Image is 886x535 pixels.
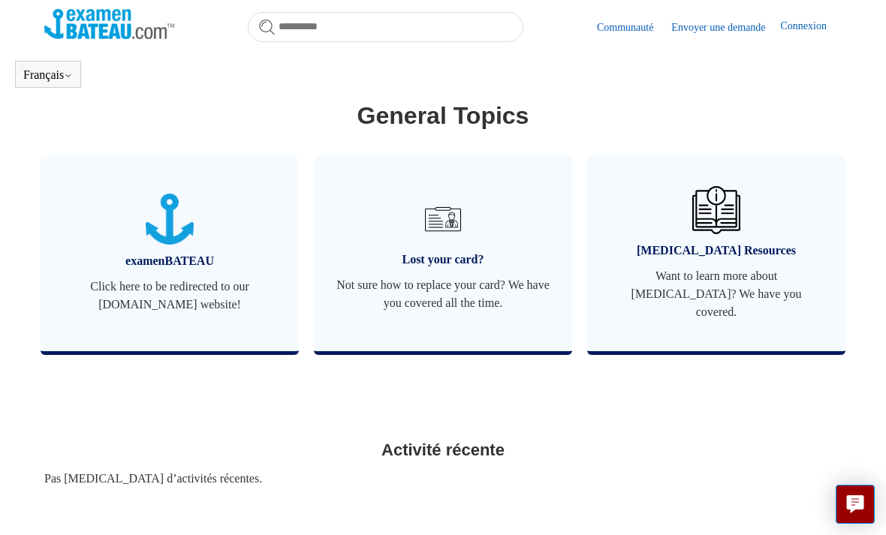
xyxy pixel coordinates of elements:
span: [MEDICAL_DATA] Resources [610,242,823,260]
span: Not sure how to replace your card? We have you covered all the time. [336,276,550,312]
a: Envoyer une demande [671,20,780,35]
button: Français [23,68,73,82]
span: Click here to be redirected to our [DOMAIN_NAME] website! [63,278,276,314]
a: examenBATEAU Click here to be redirected to our [DOMAIN_NAME] website! [41,156,299,351]
img: Page d’accueil du Centre d’aide Examen Bateau [44,9,174,39]
a: [MEDICAL_DATA] Resources Want to learn more about [MEDICAL_DATA]? We have you covered. [587,156,845,351]
span: examenBATEAU [63,252,276,270]
h2: Activité récente [44,437,842,462]
a: Communauté [597,20,668,35]
img: 01JTNN85WSQ5FQ6HNXPDSZ7SRA [146,194,194,245]
span: Lost your card? [336,251,550,269]
span: Want to learn more about [MEDICAL_DATA]? We have you covered. [610,267,823,321]
img: 01JHREV2E6NG3DHE8VTG8QH796 [692,186,740,234]
h1: General Topics [44,98,842,134]
div: Pas [MEDICAL_DATA] d’activités récentes. [44,470,842,488]
a: Connexion [781,18,842,36]
button: Live chat [836,485,875,524]
input: Rechercher [248,12,523,42]
img: 01JRG6G4NA4NJ1BVG8MJM761YH [419,195,467,243]
a: Lost your card? Not sure how to replace your card? We have you covered all the time. [314,156,572,351]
